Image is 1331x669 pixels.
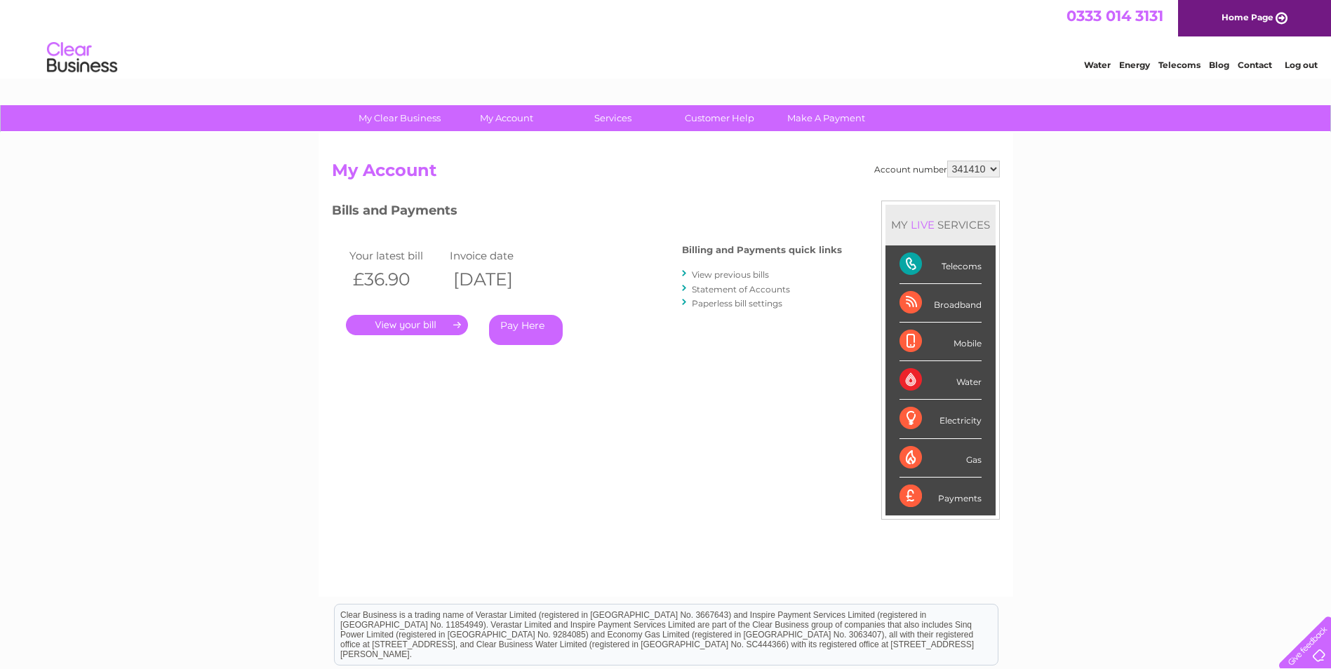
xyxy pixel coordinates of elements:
[346,265,447,294] th: £36.90
[1084,60,1111,70] a: Water
[899,478,982,515] div: Payments
[1158,60,1200,70] a: Telecoms
[1066,7,1163,25] a: 0333 014 3131
[908,218,937,231] div: LIVE
[346,246,447,265] td: Your latest bill
[446,246,547,265] td: Invoice date
[899,400,982,438] div: Electricity
[768,105,884,131] a: Make A Payment
[662,105,777,131] a: Customer Help
[682,245,842,255] h4: Billing and Payments quick links
[874,161,1000,177] div: Account number
[899,361,982,400] div: Water
[692,269,769,280] a: View previous bills
[899,439,982,478] div: Gas
[1285,60,1318,70] a: Log out
[1238,60,1272,70] a: Contact
[899,284,982,323] div: Broadband
[489,315,563,345] a: Pay Here
[46,36,118,79] img: logo.png
[1119,60,1150,70] a: Energy
[899,245,982,284] div: Telecoms
[1209,60,1229,70] a: Blog
[332,201,842,225] h3: Bills and Payments
[335,8,998,68] div: Clear Business is a trading name of Verastar Limited (registered in [GEOGRAPHIC_DATA] No. 3667643...
[692,284,790,295] a: Statement of Accounts
[346,315,468,335] a: .
[899,323,982,361] div: Mobile
[448,105,564,131] a: My Account
[342,105,457,131] a: My Clear Business
[885,205,996,245] div: MY SERVICES
[692,298,782,309] a: Paperless bill settings
[555,105,671,131] a: Services
[446,265,547,294] th: [DATE]
[332,161,1000,187] h2: My Account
